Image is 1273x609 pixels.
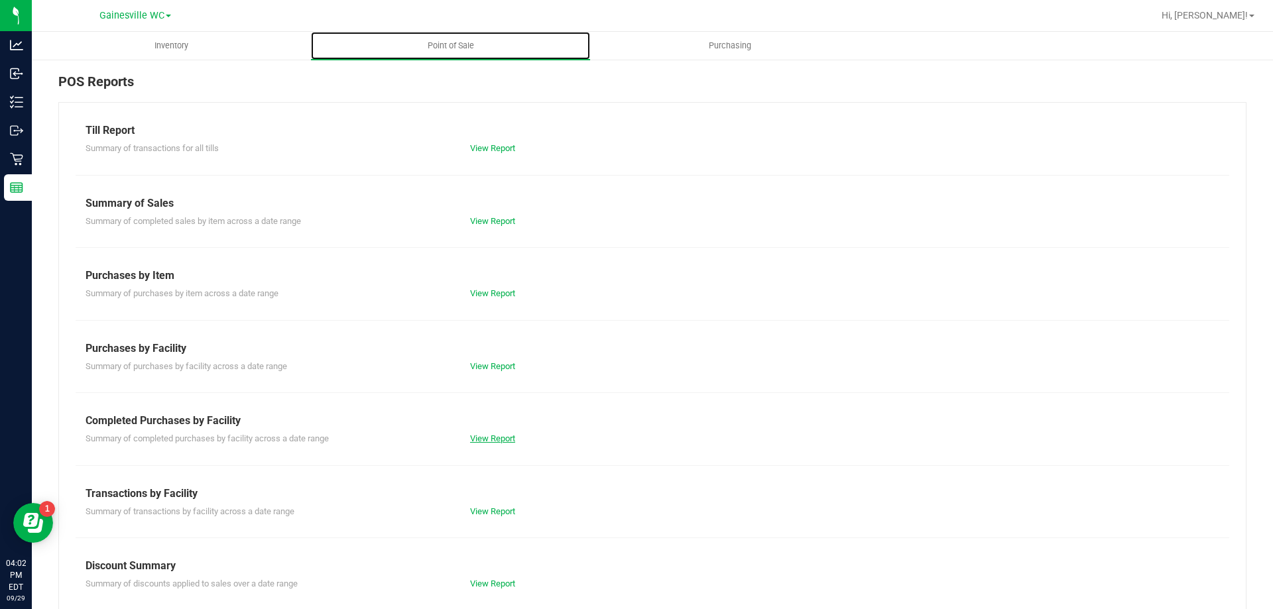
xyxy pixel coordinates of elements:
div: Summary of Sales [86,195,1219,211]
iframe: Resource center unread badge [39,501,55,517]
a: Purchasing [590,32,869,60]
span: Purchasing [691,40,769,52]
div: Transactions by Facility [86,486,1219,502]
span: Summary of discounts applied to sales over a date range [86,579,298,588]
a: Inventory [32,32,311,60]
div: Purchases by Item [86,268,1219,284]
div: Discount Summary [86,558,1219,574]
span: Gainesville WC [99,10,164,21]
inline-svg: Analytics [10,38,23,52]
span: Summary of transactions by facility across a date range [86,506,294,516]
span: Inventory [137,40,206,52]
div: POS Reports [58,72,1246,102]
a: View Report [470,216,515,226]
p: 04:02 PM EDT [6,557,26,593]
span: Summary of transactions for all tills [86,143,219,153]
span: Point of Sale [410,40,492,52]
iframe: Resource center [13,503,53,543]
span: Summary of completed sales by item across a date range [86,216,301,226]
div: Completed Purchases by Facility [86,413,1219,429]
span: Summary of purchases by facility across a date range [86,361,287,371]
a: Point of Sale [311,32,590,60]
inline-svg: Outbound [10,124,23,137]
span: Hi, [PERSON_NAME]! [1162,10,1248,21]
inline-svg: Inventory [10,95,23,109]
div: Purchases by Facility [86,341,1219,357]
a: View Report [470,288,515,298]
inline-svg: Retail [10,152,23,166]
span: Summary of purchases by item across a date range [86,288,278,298]
a: View Report [470,506,515,516]
a: View Report [470,579,515,588]
a: View Report [470,433,515,443]
p: 09/29 [6,593,26,603]
span: Summary of completed purchases by facility across a date range [86,433,329,443]
inline-svg: Reports [10,181,23,194]
inline-svg: Inbound [10,67,23,80]
a: View Report [470,143,515,153]
div: Till Report [86,123,1219,138]
a: View Report [470,361,515,371]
